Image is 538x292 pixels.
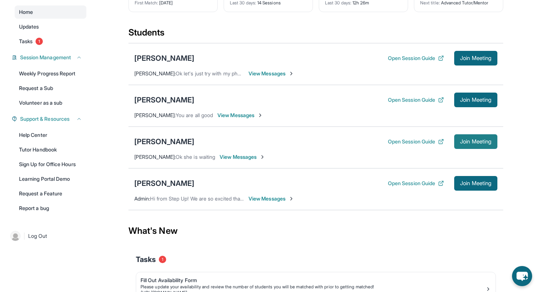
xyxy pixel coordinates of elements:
span: Home [19,8,33,16]
span: Admin : [134,195,150,202]
a: Tutor Handbook [15,143,86,156]
span: Tasks [136,254,156,265]
button: Open Session Guide [388,180,444,187]
span: Session Management [20,54,71,61]
button: Join Meeting [454,176,497,191]
div: Students [128,27,503,43]
div: [PERSON_NAME] [134,136,194,147]
span: View Messages [220,153,265,161]
div: Fill Out Availability Form [141,277,485,284]
span: [PERSON_NAME] : [134,112,176,118]
span: Ok let's just try with my phone let me sign off and go back on with the phone [176,70,354,76]
a: Weekly Progress Report [15,67,86,80]
span: [PERSON_NAME] : [134,70,176,76]
span: Log Out [28,232,47,240]
span: [PERSON_NAME] : [134,154,176,160]
span: Tasks [19,38,33,45]
div: Please update your availability and review the number of students you will be matched with prior ... [141,284,485,290]
div: What's New [128,215,503,247]
div: [PERSON_NAME] [134,178,194,188]
span: Join Meeting [460,98,492,102]
button: Join Meeting [454,51,497,65]
span: Support & Resources [20,115,70,123]
span: View Messages [249,70,294,77]
img: Chevron-Right [288,71,294,76]
a: Request a Sub [15,82,86,95]
div: [PERSON_NAME] [134,95,194,105]
span: Join Meeting [460,56,492,60]
span: Join Meeting [460,181,492,186]
a: Request a Feature [15,187,86,200]
a: Help Center [15,128,86,142]
span: Join Meeting [460,139,492,144]
button: Join Meeting [454,93,497,107]
img: Chevron-Right [257,112,263,118]
button: Support & Resources [17,115,82,123]
span: View Messages [217,112,263,119]
a: Report a bug [15,202,86,215]
img: Chevron-Right [259,154,265,160]
button: Session Management [17,54,82,61]
button: Open Session Guide [388,96,444,104]
span: You are all good [176,112,213,118]
a: Updates [15,20,86,33]
span: Updates [19,23,39,30]
img: Chevron-Right [288,196,294,202]
span: View Messages [249,195,294,202]
span: 1 [159,256,166,263]
a: Learning Portal Demo [15,172,86,186]
a: Sign Up for Office Hours [15,158,86,171]
span: Ok she is waiting [176,154,215,160]
a: Tasks1 [15,35,86,48]
img: user-img [10,231,20,241]
a: |Log Out [7,228,86,244]
div: [PERSON_NAME] [134,53,194,63]
span: | [23,232,25,240]
button: Open Session Guide [388,55,444,62]
button: chat-button [512,266,532,286]
a: Home [15,5,86,19]
span: 1 [36,38,43,45]
button: Join Meeting [454,134,497,149]
button: Open Session Guide [388,138,444,145]
a: Volunteer as a sub [15,96,86,109]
